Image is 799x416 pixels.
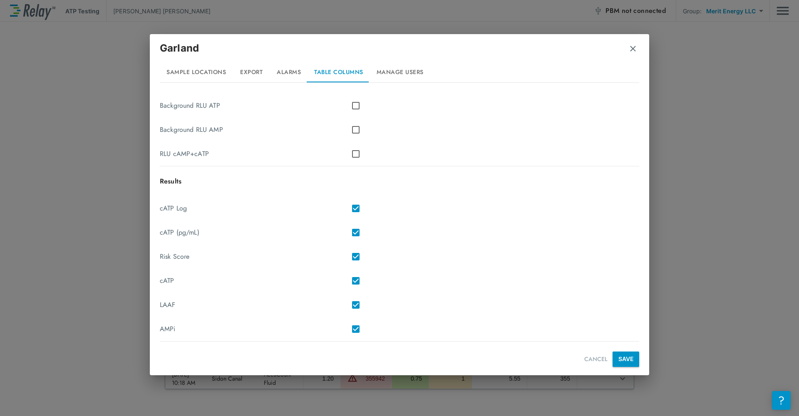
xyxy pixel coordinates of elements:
[270,62,308,82] button: Alarms
[160,62,233,82] button: Sample Locations
[160,200,352,217] div: cATP Log
[160,97,352,114] div: Background RLU ATP
[160,176,639,186] p: Results
[160,41,199,56] p: Garland
[160,296,352,314] div: LAAF
[160,320,352,338] div: AMPi
[581,352,611,367] button: CANCEL
[160,248,352,265] div: Risk Score
[772,391,791,410] iframe: Resource center
[160,272,352,290] div: cATP
[308,62,370,82] button: Table Columns
[160,145,352,163] div: RLU cAMP+cATP
[160,121,352,139] div: Background RLU AMP
[370,62,430,82] button: Manage Users
[233,62,270,82] button: Export
[629,45,637,53] img: Remove
[613,352,639,367] button: SAVE
[160,224,352,241] div: cATP (pg/mL)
